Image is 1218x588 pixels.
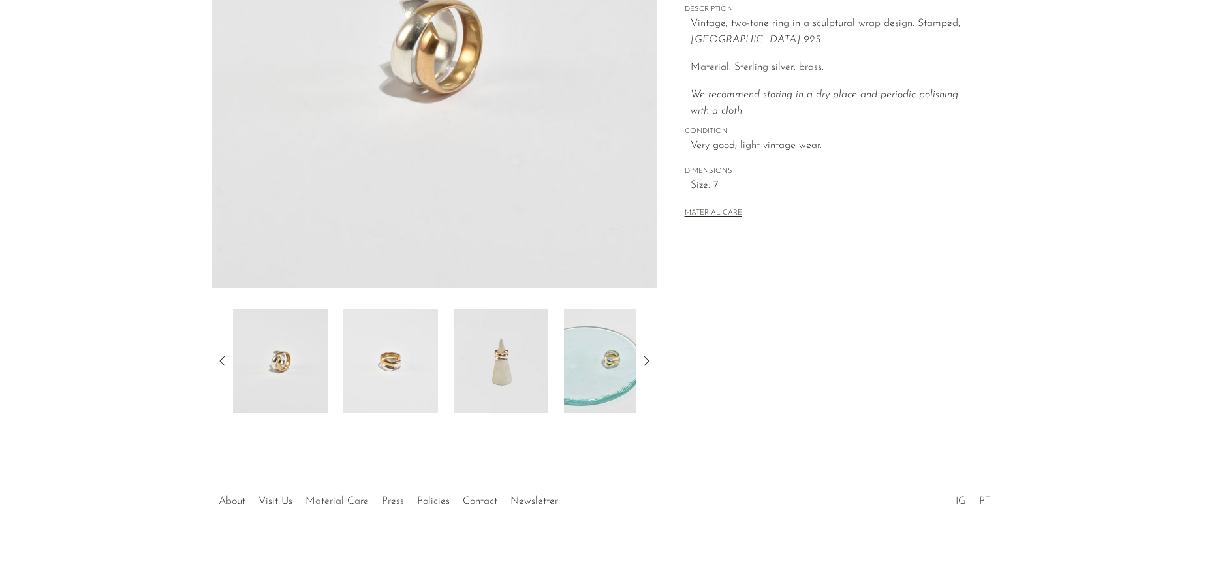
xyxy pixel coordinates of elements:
[343,309,438,413] img: Two-Tone Wrap Ring
[691,35,822,45] em: [GEOGRAPHIC_DATA] 925.
[564,309,659,413] img: Two-Tone Wrap Ring
[212,486,565,510] ul: Quick links
[305,496,369,506] a: Material Care
[454,309,548,413] img: Two-Tone Wrap Ring
[685,166,978,178] span: DIMENSIONS
[691,178,978,194] span: Size: 7
[685,126,978,138] span: CONDITION
[691,59,978,76] p: Material: Sterling silver, brass.
[417,496,450,506] a: Policies
[691,138,978,155] span: Very good; light vintage wear.
[949,486,997,510] ul: Social Medias
[691,89,958,117] i: We recommend storing in a dry place and periodic polishing with a cloth.
[382,496,404,506] a: Press
[258,496,292,506] a: Visit Us
[219,496,245,506] a: About
[685,4,978,16] span: DESCRIPTION
[685,209,742,219] button: MATERIAL CARE
[956,496,966,506] a: IG
[463,496,497,506] a: Contact
[979,496,991,506] a: PT
[691,16,978,49] p: Vintage, two-tone ring in a sculptural wrap design. Stamped,
[233,309,328,413] img: Two-Tone Wrap Ring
